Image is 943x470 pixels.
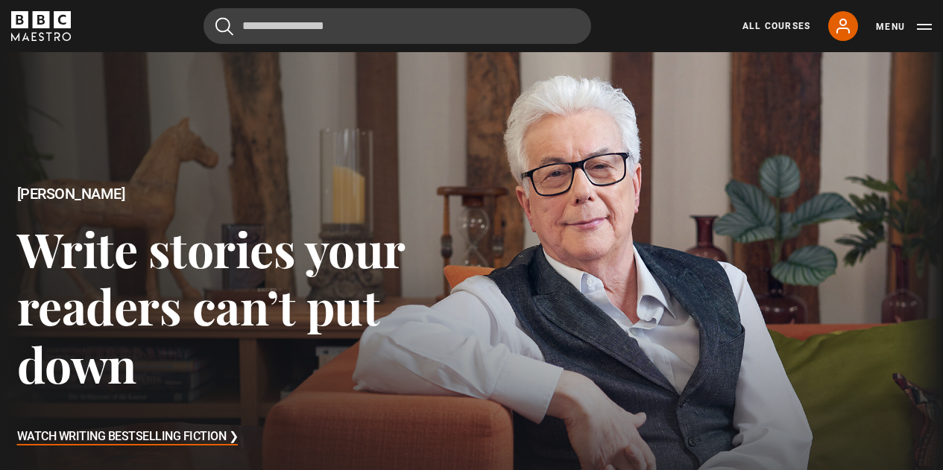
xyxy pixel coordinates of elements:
[204,8,591,44] input: Search
[17,220,472,393] h3: Write stories your readers can’t put down
[17,185,472,203] h2: [PERSON_NAME]
[876,19,932,34] button: Toggle navigation
[215,17,233,36] button: Submit the search query
[742,19,810,33] a: All Courses
[17,426,239,448] h3: Watch Writing Bestselling Fiction ❯
[11,11,71,41] svg: BBC Maestro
